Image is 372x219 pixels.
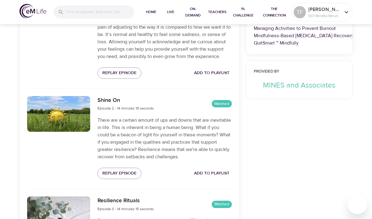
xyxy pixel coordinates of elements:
[208,9,226,15] span: Teachers
[254,69,345,75] h6: Provided by
[97,196,154,205] h6: Resilience Rituals
[194,69,229,77] span: Add to Playlist
[192,67,232,79] button: Add to Playlist
[97,96,154,105] h6: Shine On
[97,106,154,111] span: Episode 2 - 14 minutes 18 seconds
[254,80,345,91] p: MINES and Associates
[163,9,178,15] span: Live
[254,40,299,46] a: QuitSmart ™ Mindfully
[97,67,141,79] button: Replay Episode
[308,6,341,13] p: [PERSON_NAME].franti
[144,9,158,15] span: Home
[348,195,367,214] iframe: Button to launch messaging window
[97,117,232,160] p: There are a certain amount of ups and downs that are inevitable in life. This is inherent in bein...
[97,2,232,60] p: When we go through something difficult, whether it is losing a job, our best friends moving away,...
[97,168,141,179] button: Replay Episode
[308,13,341,19] p: 537 Mindful Minutes
[254,33,354,39] a: Mindfulness-Based [MEDICAL_DATA] Recovery
[260,6,289,19] span: The Connection
[19,4,46,18] img: logo
[254,25,336,31] a: Managing Activities to Prevent Burnout
[102,69,136,77] span: Replay Episode
[294,6,306,18] div: TF
[97,206,154,211] span: Episode 3 - 14 minutes 15 seconds
[192,168,232,179] button: Add to Playlist
[212,201,232,207] span: Watched
[212,101,232,107] span: Watched
[66,5,134,19] input: Find programs, teachers, etc...
[231,6,255,19] span: 1% Challenge
[194,170,229,177] span: Add to Playlist
[183,6,203,19] span: On-Demand
[102,170,136,177] span: Replay Episode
